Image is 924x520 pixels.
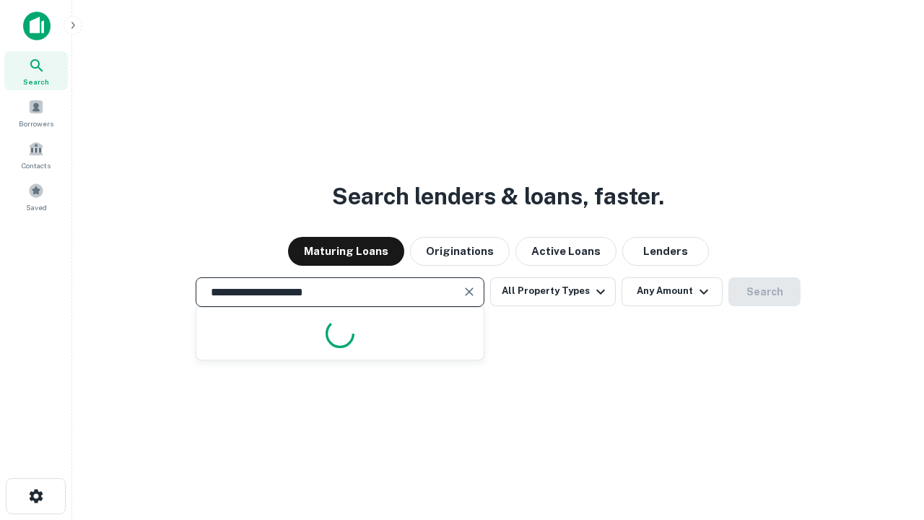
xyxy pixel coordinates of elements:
[410,237,510,266] button: Originations
[4,93,68,132] a: Borrowers
[515,237,616,266] button: Active Loans
[288,237,404,266] button: Maturing Loans
[4,177,68,216] a: Saved
[19,118,53,129] span: Borrowers
[332,179,664,214] h3: Search lenders & loans, faster.
[852,358,924,428] iframe: Chat Widget
[23,76,49,87] span: Search
[4,135,68,174] a: Contacts
[23,12,51,40] img: capitalize-icon.png
[622,237,709,266] button: Lenders
[490,277,616,306] button: All Property Types
[459,282,479,302] button: Clear
[22,160,51,171] span: Contacts
[26,201,47,213] span: Saved
[4,51,68,90] a: Search
[622,277,723,306] button: Any Amount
